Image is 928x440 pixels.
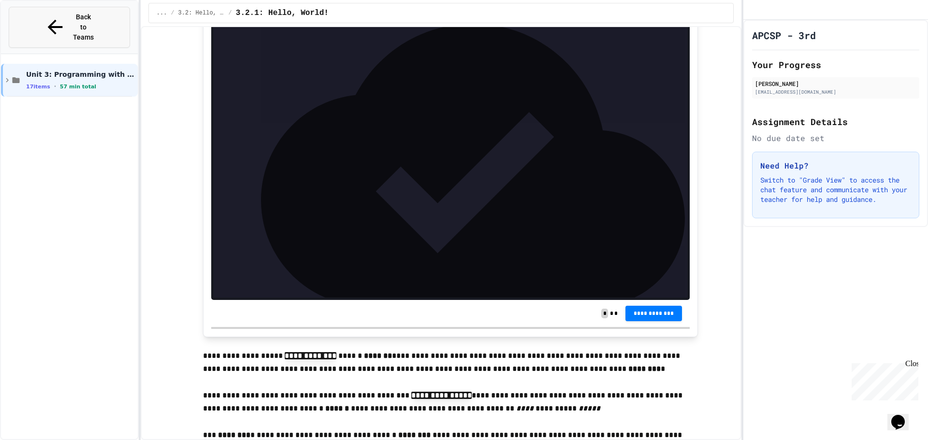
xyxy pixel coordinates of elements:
h3: Need Help? [760,160,911,171]
h2: Assignment Details [752,115,919,128]
span: / [171,9,174,17]
iframe: chat widget [848,359,918,400]
p: Switch to "Grade View" to access the chat feature and communicate with your teacher for help and ... [760,175,911,204]
span: ... [157,9,167,17]
span: 17 items [26,84,50,90]
div: [EMAIL_ADDRESS][DOMAIN_NAME] [755,88,916,96]
span: Back to Teams [72,12,95,43]
iframe: chat widget [887,401,918,430]
div: No due date set [752,132,919,144]
span: 3.2.1: Hello, World! [236,7,329,19]
h1: APCSP - 3rd [752,28,816,42]
span: 3.2: Hello, World! [178,9,225,17]
span: • [54,83,56,90]
span: 57 min total [60,84,96,90]
span: Unit 3: Programming with Python [26,70,136,79]
div: Chat with us now!Close [4,4,67,61]
h2: Your Progress [752,58,919,71]
div: [PERSON_NAME] [755,79,916,88]
button: Back to Teams [9,7,130,48]
span: / [229,9,232,17]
